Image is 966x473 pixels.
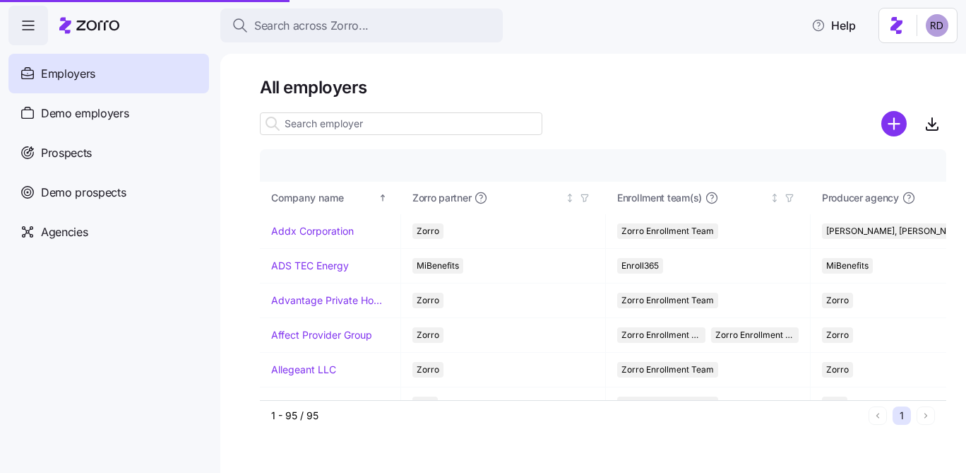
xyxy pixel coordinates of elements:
span: Zorro Enrollment Experts [715,327,795,343]
span: Zorro [826,293,849,308]
a: Addx Corporation [271,224,354,238]
input: Search employer [260,112,542,135]
span: Search across Zorro... [254,17,369,35]
span: AJG [826,397,843,412]
a: Prospects [8,133,209,173]
div: 1 - 95 / 95 [271,409,863,423]
img: 6d862e07fa9c5eedf81a4422c42283ac [926,14,948,37]
span: Zorro Enrollment Team [621,223,714,239]
span: MiBenefits [826,258,869,274]
span: Zorro [417,327,439,343]
div: Company name [271,190,376,206]
a: ADS TEC Energy [271,259,349,273]
span: Zorro Enrollment Team [621,397,714,412]
div: Not sorted [770,193,780,203]
span: Zorro [826,362,849,378]
span: Producer agency [822,191,899,205]
span: Help [811,17,856,34]
span: AJG [417,397,434,412]
svg: add icon [881,111,907,136]
span: Enrollment team(s) [617,191,702,205]
span: MiBenefits [417,258,459,274]
a: Agencies [8,212,209,252]
a: Allegeant LLC [271,363,336,377]
a: Affect Provider Group [271,328,372,342]
a: Demo prospects [8,173,209,212]
a: Advantage Private Home Care [271,293,389,308]
span: Zorro [417,223,439,239]
span: Zorro Enrollment Team [621,327,701,343]
span: Employers [41,65,95,83]
div: Not sorted [565,193,575,203]
button: Search across Zorro... [220,8,503,42]
th: Company nameSorted ascending [260,182,401,214]
a: Demo employers [8,93,209,133]
span: Zorro Enrollment Team [621,362,714,378]
span: Prospects [41,144,92,162]
a: Always On Call Answering Service [271,397,389,411]
a: Employers [8,54,209,93]
th: Enrollment team(s)Not sorted [606,182,811,214]
h1: All employers [260,76,946,98]
span: Zorro [417,362,439,378]
button: Help [800,11,867,40]
span: Demo employers [41,105,129,122]
th: Zorro partnerNot sorted [401,182,606,214]
span: Demo prospects [41,184,126,202]
span: Zorro [417,293,439,308]
button: Next page [917,407,935,425]
span: Zorro [826,327,849,343]
span: Zorro partner [412,191,471,205]
button: Previous page [869,407,887,425]
button: 1 [893,407,911,425]
span: Zorro Enrollment Team [621,293,714,308]
span: Agencies [41,223,88,241]
span: Enroll365 [621,258,659,274]
div: Sorted ascending [378,193,388,203]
